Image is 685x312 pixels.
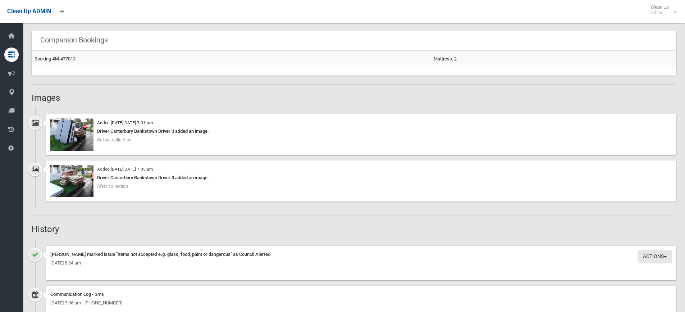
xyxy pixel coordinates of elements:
small: Added [DATE][DATE] 7:05 am [97,167,153,172]
span: After collection [97,184,128,189]
button: Actions [638,250,672,263]
header: Companion Bookings [32,33,117,47]
img: 2025-08-1907.01.095989924892410877449.jpg [50,118,93,151]
small: Added [DATE][DATE] 7:01 am [97,120,153,125]
span: Clean Up ADMIN [7,8,51,15]
div: [DATE] 7:06 am - [PHONE_NUMBER] [50,299,672,307]
h2: History [32,225,676,234]
span: Before collection [97,137,132,143]
div: Communication Log - Sms [50,290,672,299]
h2: Images [32,93,676,103]
small: Admin [651,10,669,15]
div: Driver Canterbury Bankstown Driver 3 added an image. [50,127,672,136]
div: Driver Canterbury Bankstown Driver 3 added an image. [50,173,672,182]
img: 2025-08-1907.05.164721432016968895092.jpg [50,165,93,197]
span: Clean Up [647,4,676,15]
td: Mattress: 2 [431,51,676,67]
div: [DATE] 8:04 am [50,259,672,267]
div: [PERSON_NAME] marked issue "Items not accepted e.g. glass, food, paint or dangerous" as Council A... [50,250,672,259]
a: Booking #M-477813 [35,56,76,62]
